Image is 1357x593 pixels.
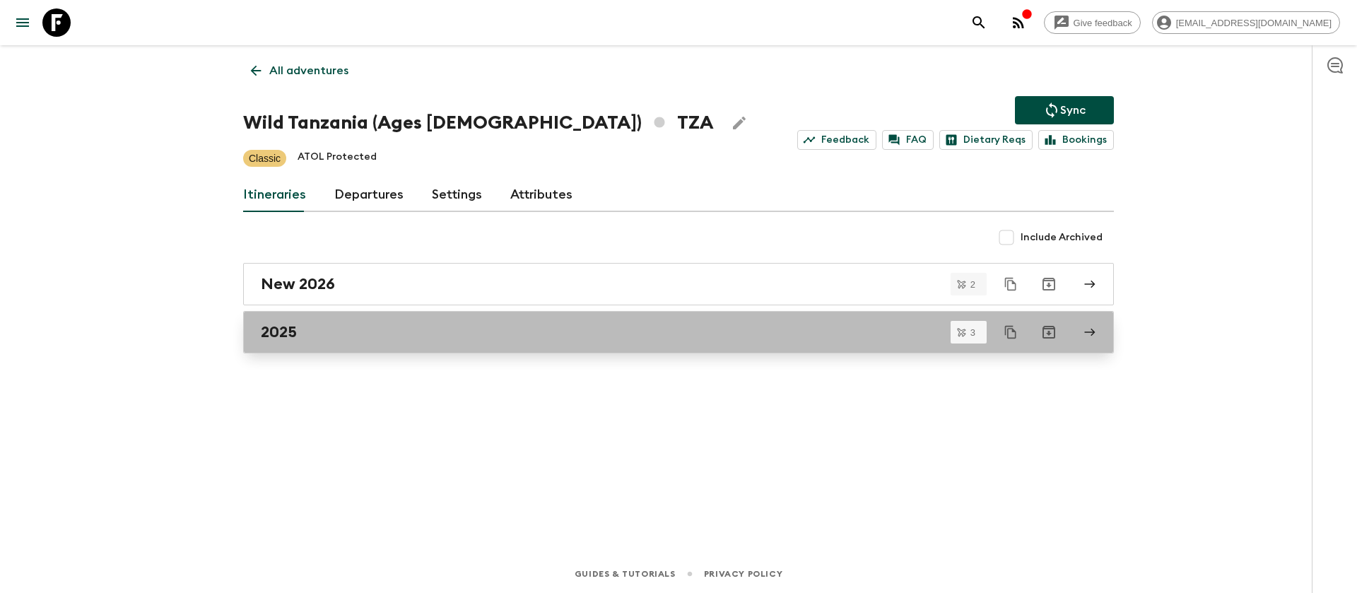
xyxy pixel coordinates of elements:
h1: Wild Tanzania (Ages [DEMOGRAPHIC_DATA]) TZA [243,109,714,137]
span: Include Archived [1021,230,1103,245]
a: New 2026 [243,263,1114,305]
button: Edit Adventure Title [725,109,753,137]
button: Sync adventure departures to the booking engine [1015,96,1114,124]
button: Archive [1035,318,1063,346]
button: menu [8,8,37,37]
a: Settings [432,178,482,212]
p: All adventures [269,62,348,79]
a: 2025 [243,311,1114,353]
a: Itineraries [243,178,306,212]
a: All adventures [243,57,356,85]
a: Attributes [510,178,572,212]
p: Sync [1060,102,1086,119]
button: Duplicate [998,271,1023,297]
a: Feedback [797,130,876,150]
a: Privacy Policy [704,566,782,582]
span: 2 [962,280,984,289]
a: Departures [334,178,404,212]
div: [EMAIL_ADDRESS][DOMAIN_NAME] [1152,11,1340,34]
h2: New 2026 [261,275,335,293]
a: Dietary Reqs [939,130,1033,150]
span: 3 [962,328,984,337]
a: Give feedback [1044,11,1141,34]
a: Guides & Tutorials [575,566,676,582]
a: FAQ [882,130,934,150]
span: Give feedback [1066,18,1140,28]
button: Duplicate [998,319,1023,345]
span: [EMAIL_ADDRESS][DOMAIN_NAME] [1168,18,1339,28]
p: ATOL Protected [298,150,377,167]
a: Bookings [1038,130,1114,150]
p: Classic [249,151,281,165]
button: search adventures [965,8,993,37]
h2: 2025 [261,323,297,341]
button: Archive [1035,270,1063,298]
